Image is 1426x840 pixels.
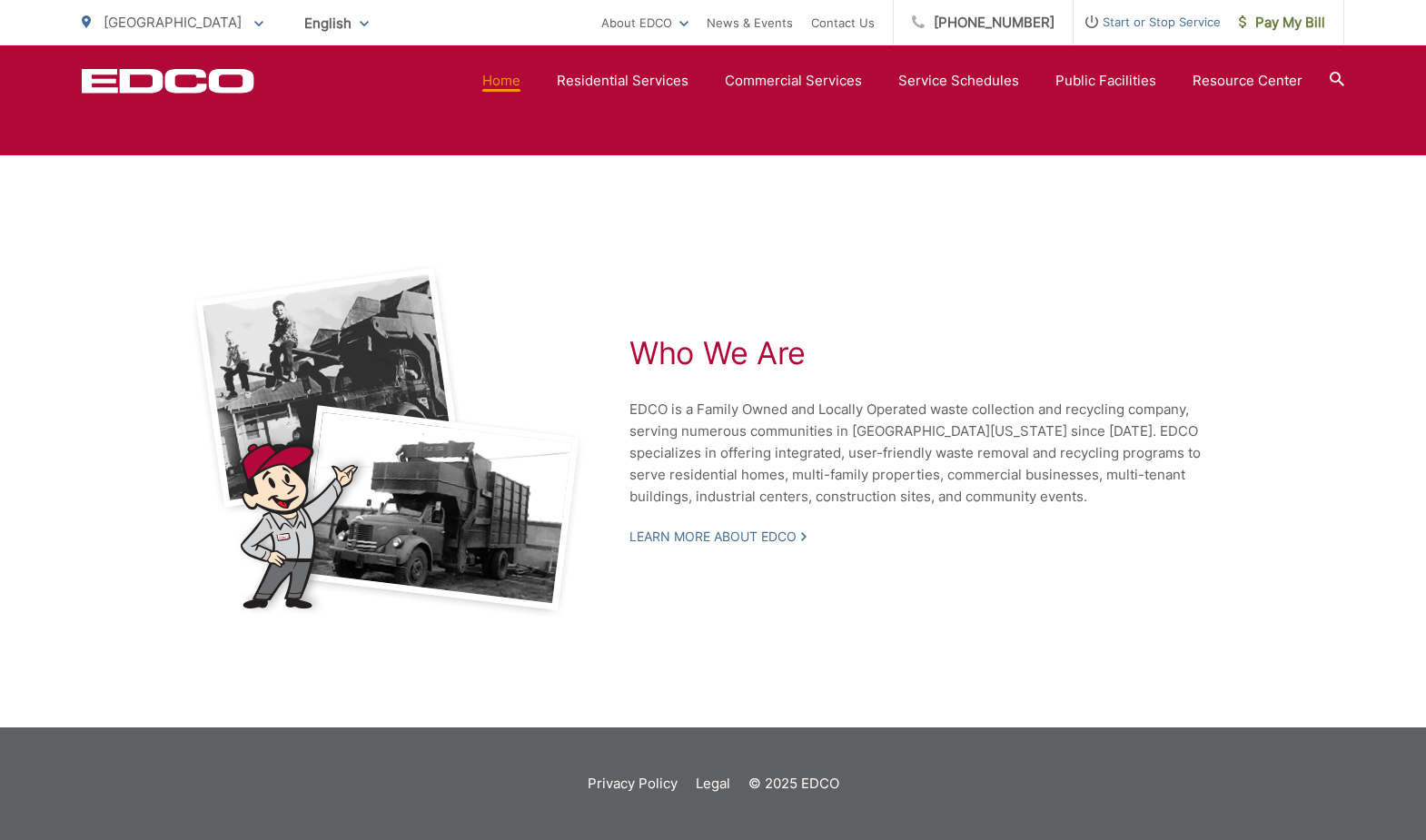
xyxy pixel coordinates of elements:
[629,335,1238,371] h2: Who We Are
[1055,70,1156,92] a: Public Facilities
[1193,70,1302,92] a: Resource Center
[601,12,688,34] a: About EDCO
[191,264,584,618] img: Black and white photos of early garbage trucks
[588,773,678,795] a: Privacy Policy
[557,70,688,92] a: Residential Services
[725,70,862,92] a: Commercial Services
[811,12,875,34] a: Contact Us
[629,399,1238,508] p: EDCO is a Family Owned and Locally Operated waste collection and recycling company, serving numer...
[898,70,1019,92] a: Service Schedules
[748,773,839,795] p: © 2025 EDCO
[629,529,807,545] a: Learn More About EDCO
[291,7,382,39] span: English
[1239,12,1325,34] span: Pay My Bill
[482,70,520,92] a: Home
[696,773,730,795] a: Legal
[707,12,793,34] a: News & Events
[82,68,254,94] a: EDCD logo. Return to the homepage.
[104,14,242,31] span: [GEOGRAPHIC_DATA]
